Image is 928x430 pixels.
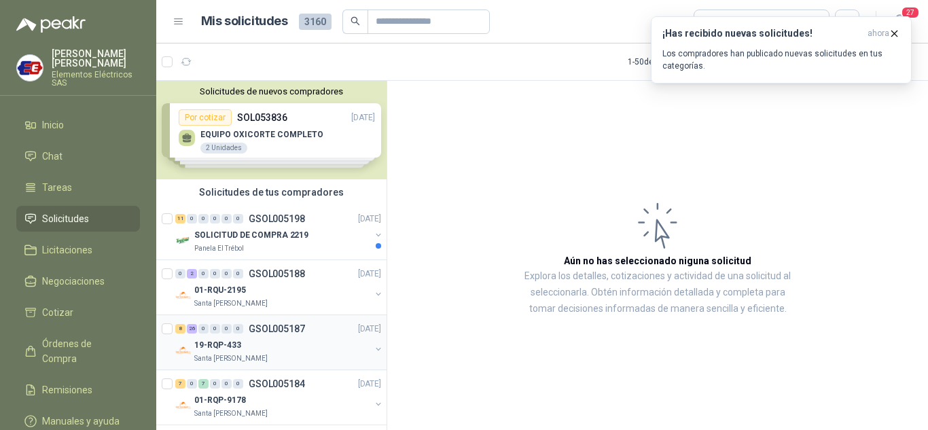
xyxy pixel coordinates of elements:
p: Santa [PERSON_NAME] [194,408,268,419]
a: Remisiones [16,377,140,403]
p: 19-RQP-433 [194,339,241,352]
span: Negociaciones [42,274,105,289]
p: [PERSON_NAME] [PERSON_NAME] [52,49,140,68]
span: Tareas [42,180,72,195]
h3: ¡Has recibido nuevas solicitudes! [662,28,862,39]
span: Manuales y ayuda [42,414,120,429]
div: 0 [233,324,243,334]
p: 01-RQP-9178 [194,394,246,407]
a: Chat [16,143,140,169]
a: 8 26 0 0 0 0 GSOL005187[DATE] Company Logo19-RQP-433Santa [PERSON_NAME] [175,321,384,364]
span: Licitaciones [42,243,92,257]
button: ¡Has recibido nuevas solicitudes!ahora Los compradores han publicado nuevas solicitudes en tus ca... [651,16,912,84]
div: 0 [198,269,209,279]
img: Company Logo [175,342,192,359]
p: GSOL005184 [249,379,305,389]
div: 11 [175,214,185,223]
p: SOLICITUD DE COMPRA 2219 [194,229,308,242]
a: 11 0 0 0 0 0 GSOL005198[DATE] Company LogoSOLICITUD DE COMPRA 2219Panela El Trébol [175,211,384,254]
img: Company Logo [175,397,192,414]
div: Solicitudes de nuevos compradoresPor cotizarSOL053836[DATE] EQUIPO OXICORTE COMPLETO2 UnidadesPor... [156,81,387,179]
p: GSOL005187 [249,324,305,334]
a: Inicio [16,112,140,138]
div: 0 [210,379,220,389]
div: Solicitudes de tus compradores [156,179,387,205]
p: Santa [PERSON_NAME] [194,353,268,364]
button: Solicitudes de nuevos compradores [162,86,381,96]
div: 0 [175,269,185,279]
a: 7 0 7 0 0 0 GSOL005184[DATE] Company Logo01-RQP-9178Santa [PERSON_NAME] [175,376,384,419]
div: 26 [187,324,197,334]
p: [DATE] [358,323,381,336]
div: 0 [221,214,232,223]
span: ahora [868,28,889,39]
p: Explora los detalles, cotizaciones y actividad de una solicitud al seleccionarla. Obtén informaci... [523,268,792,317]
div: 0 [198,214,209,223]
p: [DATE] [358,378,381,391]
a: Solicitudes [16,206,140,232]
span: 27 [901,6,920,19]
p: Panela El Trébol [194,243,244,254]
img: Logo peakr [16,16,86,33]
div: 0 [233,269,243,279]
a: Negociaciones [16,268,140,294]
h3: Aún no has seleccionado niguna solicitud [564,253,751,268]
div: 0 [221,379,232,389]
div: 0 [198,324,209,334]
div: 0 [210,324,220,334]
p: GSOL005198 [249,214,305,223]
p: Elementos Eléctricos SAS [52,71,140,87]
div: 0 [210,214,220,223]
div: 2 [187,269,197,279]
span: search [351,16,360,26]
span: 3160 [299,14,332,30]
div: 1 - 50 de 841 [628,51,711,73]
p: 01-RQU-2195 [194,284,246,297]
div: 0 [221,269,232,279]
h1: Mis solicitudes [201,12,288,31]
p: [DATE] [358,268,381,281]
img: Company Logo [175,287,192,304]
a: Tareas [16,175,140,200]
div: 8 [175,324,185,334]
div: Todas [702,14,731,29]
a: Licitaciones [16,237,140,263]
div: 0 [187,214,197,223]
p: GSOL005188 [249,269,305,279]
p: Los compradores han publicado nuevas solicitudes en tus categorías. [662,48,900,72]
span: Órdenes de Compra [42,336,127,366]
span: Solicitudes [42,211,89,226]
a: 0 2 0 0 0 0 GSOL005188[DATE] Company Logo01-RQU-2195Santa [PERSON_NAME] [175,266,384,309]
button: 27 [887,10,912,34]
a: Órdenes de Compra [16,331,140,372]
a: Cotizar [16,300,140,325]
div: 7 [175,379,185,389]
div: 0 [210,269,220,279]
div: 0 [221,324,232,334]
div: 0 [187,379,197,389]
div: 0 [233,214,243,223]
span: Cotizar [42,305,73,320]
div: 0 [233,379,243,389]
img: Company Logo [17,55,43,81]
span: Chat [42,149,63,164]
p: [DATE] [358,213,381,226]
img: Company Logo [175,232,192,249]
span: Remisiones [42,382,92,397]
div: 7 [198,379,209,389]
p: Santa [PERSON_NAME] [194,298,268,309]
span: Inicio [42,118,64,132]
